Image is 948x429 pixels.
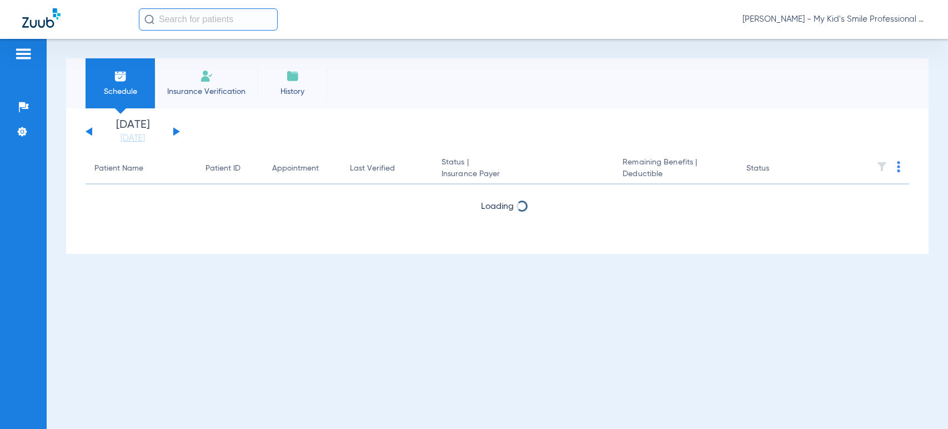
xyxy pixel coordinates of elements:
[481,202,514,211] span: Loading
[99,119,166,144] li: [DATE]
[623,168,728,180] span: Deductible
[350,163,395,174] div: Last Verified
[144,14,154,24] img: Search Icon
[876,161,887,172] img: filter.svg
[94,163,188,174] div: Patient Name
[897,161,900,172] img: group-dot-blue.svg
[442,168,605,180] span: Insurance Payer
[99,133,166,144] a: [DATE]
[286,69,299,83] img: History
[350,163,424,174] div: Last Verified
[163,86,249,97] span: Insurance Verification
[614,153,737,184] th: Remaining Benefits |
[94,86,147,97] span: Schedule
[94,163,143,174] div: Patient Name
[14,47,32,61] img: hamburger-icon
[205,163,240,174] div: Patient ID
[272,163,332,174] div: Appointment
[738,153,812,184] th: Status
[743,14,926,25] span: [PERSON_NAME] - My Kid's Smile Professional Circle
[205,163,254,174] div: Patient ID
[266,86,319,97] span: History
[200,69,213,83] img: Manual Insurance Verification
[139,8,278,31] input: Search for patients
[272,163,319,174] div: Appointment
[22,8,61,28] img: Zuub Logo
[433,153,614,184] th: Status |
[114,69,127,83] img: Schedule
